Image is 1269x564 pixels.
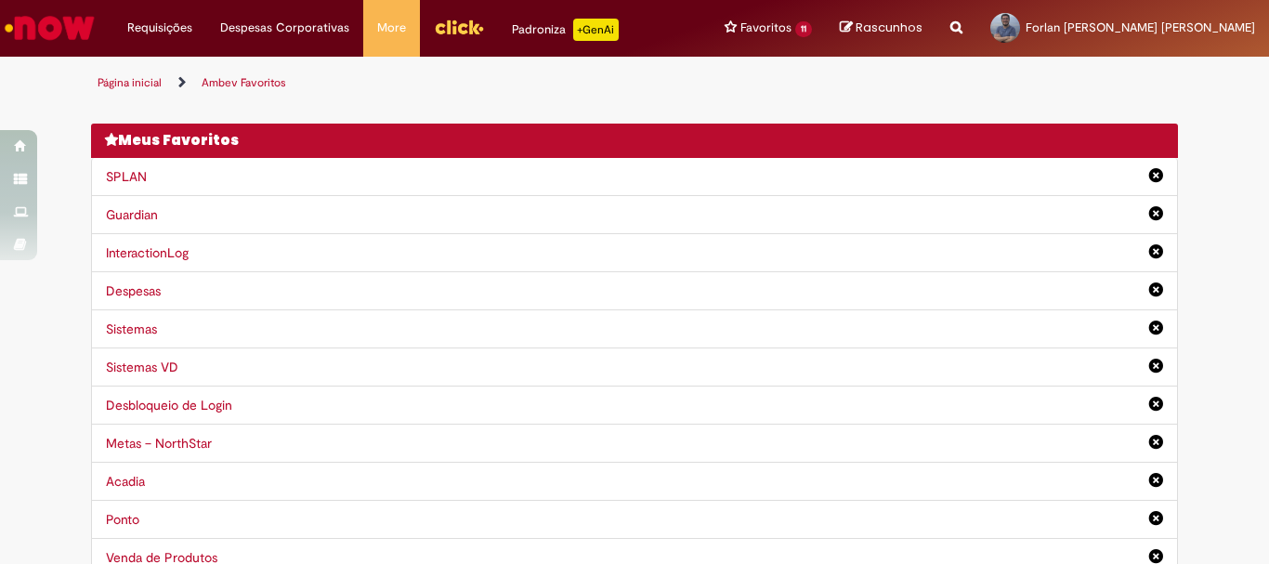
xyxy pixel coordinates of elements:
p: +GenAi [573,19,619,41]
span: Requisições [127,19,192,37]
span: Despesas Corporativas [220,19,349,37]
a: Desbloqueio de Login [106,397,232,413]
span: More [377,19,406,37]
span: 11 [795,21,812,37]
img: click_logo_yellow_360x200.png [434,13,484,41]
ul: Trilhas de página [91,66,1178,100]
a: Sistemas VD [106,359,178,375]
img: ServiceNow [2,9,98,46]
a: Página inicial [98,75,162,90]
a: Guardian [106,206,158,223]
a: Ambev Favoritos [202,75,286,90]
span: Favoritos [740,19,791,37]
div: Padroniza [512,19,619,41]
span: Rascunhos [856,19,922,36]
a: Ponto [106,511,139,528]
a: Despesas [106,282,161,299]
a: Rascunhos [840,20,922,37]
a: SPLAN [106,168,147,185]
a: Acadia [106,473,145,490]
span: Meus Favoritos [118,130,239,150]
a: InteractionLog [106,244,189,261]
span: Forlan [PERSON_NAME] [PERSON_NAME] [1026,20,1255,35]
a: Metas – NorthStar [106,435,212,452]
a: Sistemas [106,321,157,337]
